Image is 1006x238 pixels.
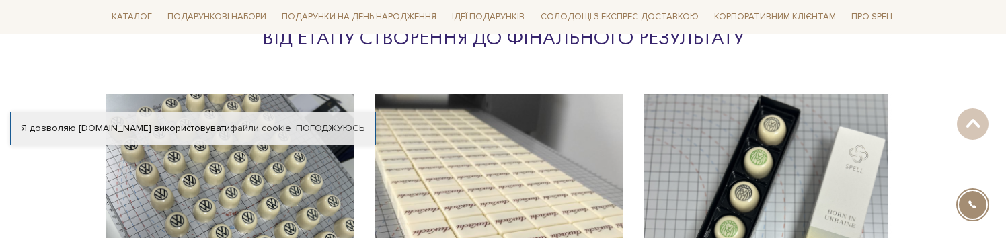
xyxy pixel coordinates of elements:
a: Солодощі з експрес-доставкою [535,5,704,28]
a: Погоджуюсь [296,122,364,134]
a: Ідеї подарунків [447,7,530,28]
div: Я дозволяю [DOMAIN_NAME] використовувати [11,122,375,134]
a: Подарунки на День народження [276,7,442,28]
a: Подарункові набори [162,7,272,28]
a: файли cookie [230,122,291,134]
a: Корпоративним клієнтам [709,7,841,28]
div: Від етапу створення до фінального результату [194,25,812,51]
a: Про Spell [846,7,900,28]
a: Каталог [106,7,157,28]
